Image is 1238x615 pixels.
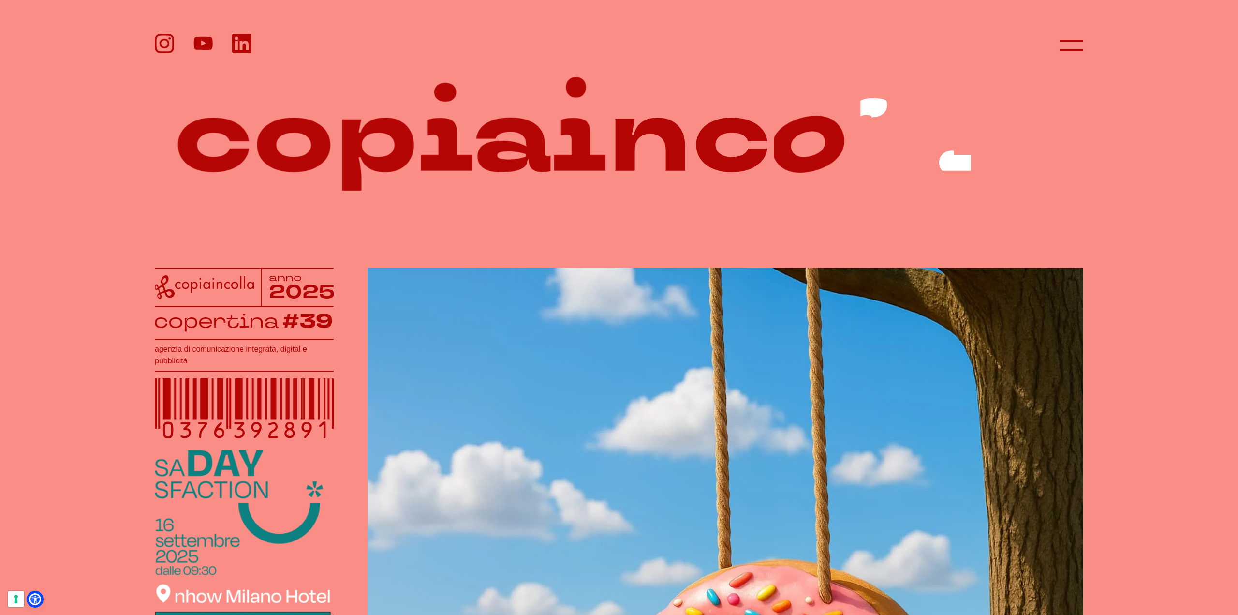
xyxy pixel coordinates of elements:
h1: agenzia di comunicazione integrata, digital e pubblicità [155,344,334,367]
tspan: #39 [282,308,333,335]
tspan: copertina [154,309,279,333]
tspan: 2025 [269,279,335,305]
a: Open Accessibility Menu [29,593,41,605]
button: Le tue preferenze relative al consenso per le tecnologie di tracciamento [8,591,24,607]
tspan: anno [269,270,302,284]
